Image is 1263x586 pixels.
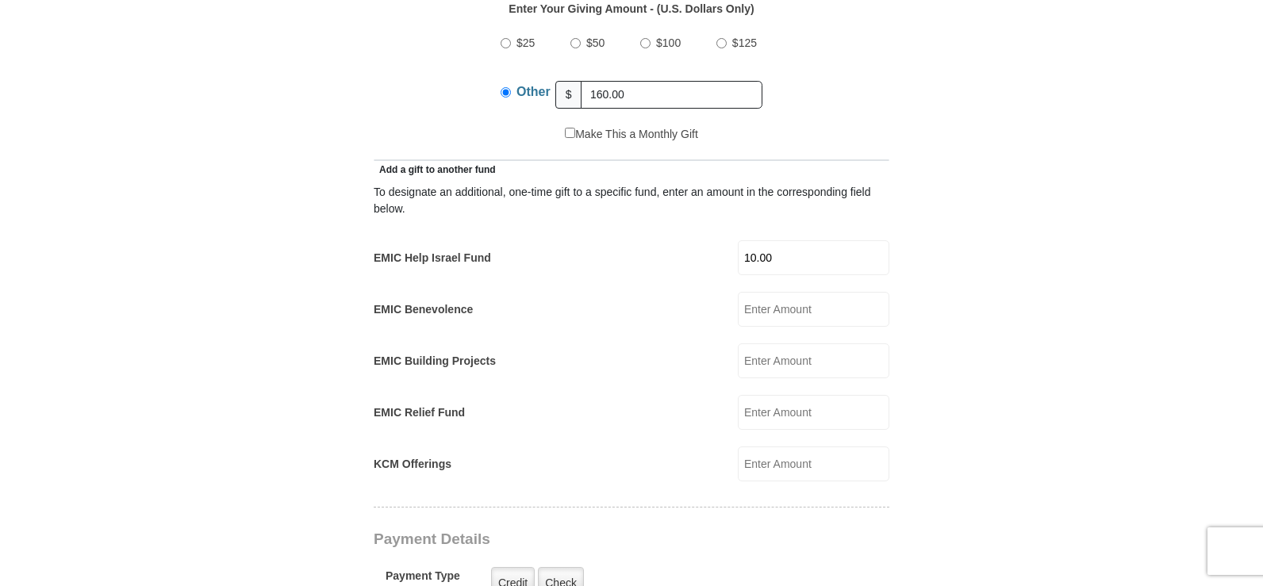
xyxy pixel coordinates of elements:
[516,36,535,49] span: $25
[374,353,496,370] label: EMIC Building Projects
[732,36,757,49] span: $125
[738,292,889,327] input: Enter Amount
[374,184,889,217] div: To designate an additional, one-time gift to a specific fund, enter an amount in the correspondin...
[374,530,778,549] h3: Payment Details
[738,240,889,275] input: Enter Amount
[656,36,681,49] span: $100
[374,404,465,421] label: EMIC Relief Fund
[374,250,491,266] label: EMIC Help Israel Fund
[581,81,762,109] input: Other Amount
[374,164,496,175] span: Add a gift to another fund
[516,85,551,98] span: Other
[565,128,575,138] input: Make This a Monthly Gift
[565,126,698,143] label: Make This a Monthly Gift
[738,446,889,481] input: Enter Amount
[738,395,889,430] input: Enter Amount
[738,343,889,378] input: Enter Amount
[586,36,605,49] span: $50
[374,301,473,318] label: EMIC Benevolence
[555,81,582,109] span: $
[509,2,754,15] strong: Enter Your Giving Amount - (U.S. Dollars Only)
[374,456,451,473] label: KCM Offerings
